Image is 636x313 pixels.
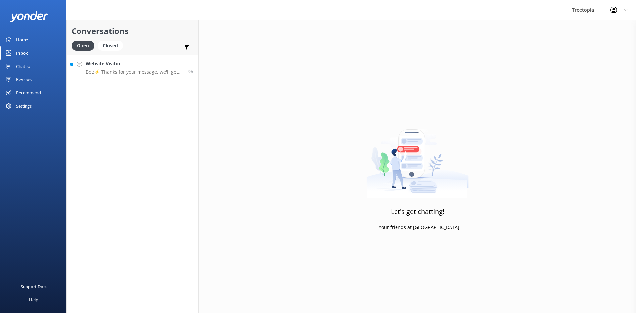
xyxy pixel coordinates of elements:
[16,33,28,46] div: Home
[16,60,32,73] div: Chatbot
[16,46,28,60] div: Inbox
[72,25,193,37] h2: Conversations
[391,206,444,217] h3: Let's get chatting!
[29,293,38,306] div: Help
[16,73,32,86] div: Reviews
[67,55,198,79] a: Website VisitorBot:⚡ Thanks for your message, we'll get back to you as soon as we can. You're als...
[16,99,32,113] div: Settings
[21,280,47,293] div: Support Docs
[16,86,41,99] div: Recommend
[86,60,184,67] h4: Website Visitor
[72,41,94,51] div: Open
[10,11,48,22] img: yonder-white-logo.png
[188,69,193,74] span: Aug 22 2025 09:58pm (UTC -06:00) America/Mexico_City
[376,224,459,231] p: - Your friends at [GEOGRAPHIC_DATA]
[98,41,123,51] div: Closed
[98,42,126,49] a: Closed
[86,69,184,75] p: Bot: ⚡ Thanks for your message, we'll get back to you as soon as we can. You're also welcome to k...
[366,115,469,198] img: artwork of a man stealing a conversation from at giant smartphone
[72,42,98,49] a: Open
